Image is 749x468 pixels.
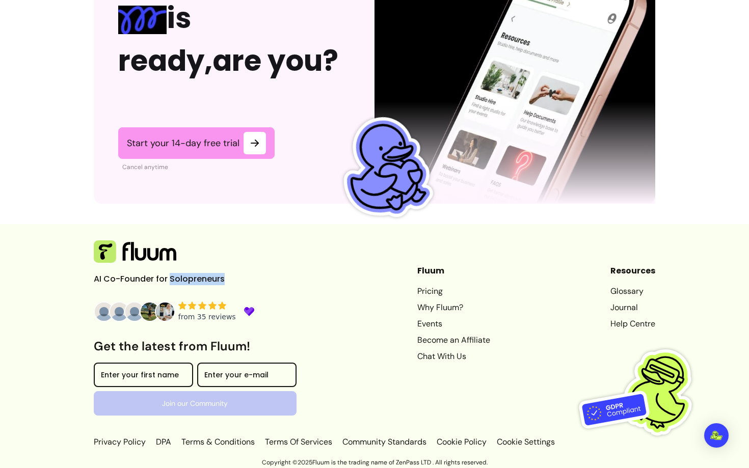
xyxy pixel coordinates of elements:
a: Cookie Policy [435,436,489,448]
a: Events [417,318,490,330]
input: Enter your e-mail [204,372,289,382]
input: Enter your first name [101,372,186,382]
p: AI Co-Founder for Solopreneurs [94,273,247,285]
img: Fluum Duck sticker [325,108,445,228]
a: Terms & Conditions [179,436,257,448]
a: Pricing [417,285,490,297]
img: Fluum Logo [94,240,176,263]
a: Journal [610,301,655,314]
a: Glossary [610,285,655,297]
a: Help Centre [610,318,655,330]
header: Fluum [417,265,490,277]
h3: Get the latest from Fluum! [94,338,297,354]
a: Privacy Policy [94,436,148,448]
div: Open Intercom Messenger [704,423,729,448]
a: Why Fluum? [417,301,490,314]
a: Start your 14-day free trial [118,127,275,159]
p: Cookie Settings [495,436,555,448]
a: Community Standards [340,436,429,448]
header: Resources [610,265,655,277]
a: Chat With Us [417,350,490,363]
span: Start your 14-day free trial [127,137,239,149]
img: spring Blue [118,6,167,34]
a: Become an Affiliate [417,334,490,346]
p: Cancel anytime [122,163,275,171]
span: are you? [212,41,338,81]
img: Fluum is GDPR compliant [579,328,706,456]
a: DPA [154,436,173,448]
a: Terms Of Services [263,436,334,448]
